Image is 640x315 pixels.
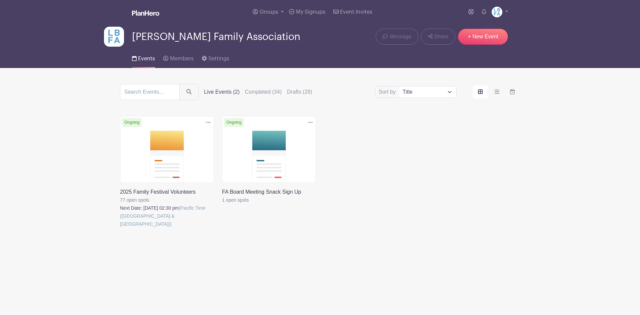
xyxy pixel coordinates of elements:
label: Live Events (2) [204,88,240,96]
a: Message [376,29,418,45]
span: Event Invites [340,9,372,15]
span: [PERSON_NAME] Family Association [132,31,300,42]
span: Message [390,33,411,41]
span: My Signups [296,9,325,15]
div: filters [204,88,318,96]
div: order and view [473,85,520,99]
a: Settings [202,47,229,68]
span: Members [170,56,194,61]
span: Events [138,56,155,61]
label: Sort by [379,88,398,96]
label: Completed (34) [245,88,282,96]
span: Settings [208,56,229,61]
label: Drafts (29) [287,88,312,96]
img: LBFArev.png [492,7,502,17]
a: Events [132,47,155,68]
a: Share [421,29,455,45]
span: Groups [260,9,278,15]
span: Share [434,33,448,41]
input: Search Events... [120,84,180,100]
img: logo_white-6c42ec7e38ccf1d336a20a19083b03d10ae64f83f12c07503d8b9e83406b4c7d.svg [132,10,159,16]
a: + New Event [458,29,508,45]
img: LBFArev.png [104,27,124,47]
a: Members [163,47,193,68]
